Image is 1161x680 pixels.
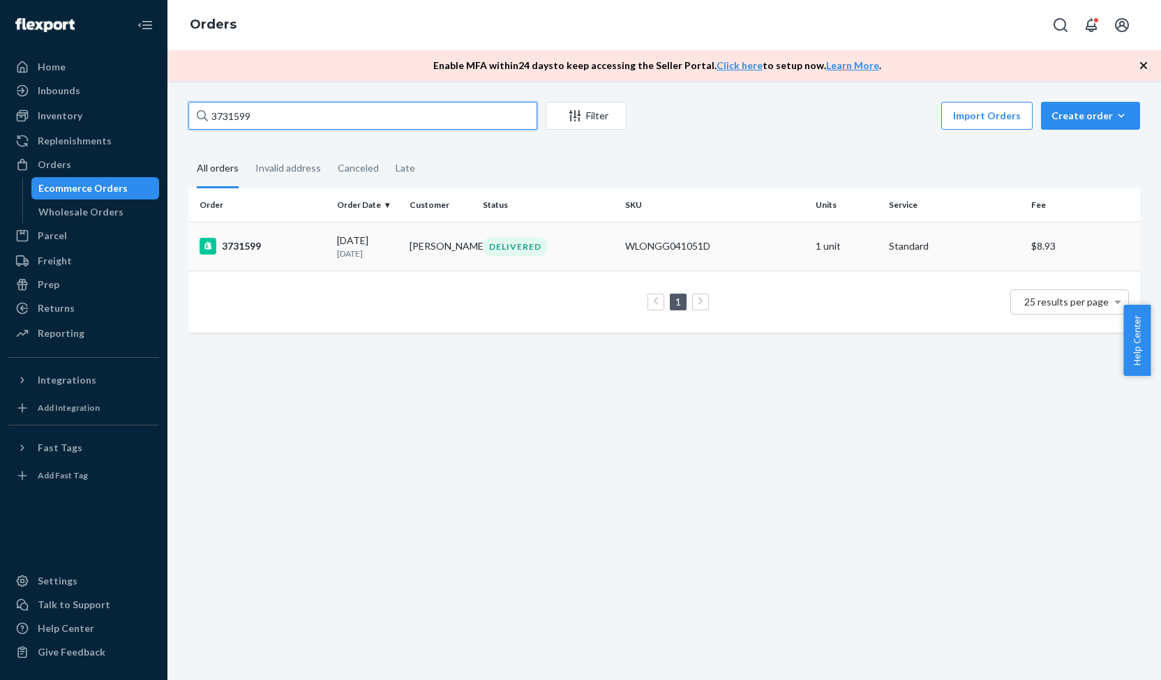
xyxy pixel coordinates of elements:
div: Invalid address [255,150,321,186]
th: Order [188,188,331,222]
div: Customer [410,199,472,211]
a: Returns [8,297,159,319]
td: 1 unit [810,222,883,271]
div: Give Feedback [38,645,105,659]
div: Add Integration [38,402,100,414]
div: All orders [197,150,239,188]
a: Reporting [8,322,159,345]
ol: breadcrumbs [179,5,248,45]
a: Inventory [8,105,159,127]
div: Talk to Support [38,598,110,612]
a: Freight [8,250,159,272]
th: Status [477,188,620,222]
button: Give Feedback [8,641,159,663]
a: Talk to Support [8,594,159,616]
div: Replenishments [38,134,112,148]
button: Open account menu [1108,11,1136,39]
button: Close Navigation [131,11,159,39]
div: Inbounds [38,84,80,98]
a: Inbounds [8,80,159,102]
a: Orders [8,153,159,176]
div: Canceled [338,150,379,186]
a: Help Center [8,617,159,640]
div: Settings [38,574,77,588]
th: Units [810,188,883,222]
a: Settings [8,570,159,592]
p: Standard [889,239,1021,253]
div: WLONGG041051D [625,239,804,253]
div: Add Fast Tag [38,469,88,481]
button: Import Orders [941,102,1033,130]
a: Add Integration [8,397,159,419]
div: Filter [546,109,626,123]
img: Flexport logo [15,18,75,32]
div: Prep [38,278,59,292]
div: Late [396,150,415,186]
td: [PERSON_NAME] [404,222,477,271]
button: Help Center [1123,305,1151,376]
div: Returns [38,301,75,315]
button: Integrations [8,369,159,391]
div: Ecommerce Orders [38,181,128,195]
p: [DATE] [337,248,399,259]
span: 25 results per page [1024,296,1109,308]
a: Orders [190,17,237,32]
input: Search orders [188,102,537,130]
th: SKU [620,188,810,222]
div: Inventory [38,109,82,123]
a: Learn More [826,59,879,71]
div: Integrations [38,373,96,387]
button: Filter [546,102,627,130]
div: Home [38,60,66,74]
td: $8.93 [1026,222,1140,271]
a: Home [8,56,159,78]
a: Prep [8,273,159,296]
div: Fast Tags [38,441,82,455]
button: Open Search Box [1047,11,1074,39]
a: Add Fast Tag [8,464,159,487]
a: Ecommerce Orders [31,177,160,199]
a: Click here [717,59,763,71]
div: Create order [1051,109,1130,123]
th: Fee [1026,188,1140,222]
div: Wholesale Orders [38,205,123,219]
th: Service [883,188,1026,222]
a: Page 1 is your current page [673,296,684,308]
a: Replenishments [8,130,159,152]
a: Parcel [8,225,159,247]
div: 3731599 [200,238,326,255]
a: Wholesale Orders [31,201,160,223]
div: Help Center [38,621,94,635]
p: Enable MFA within 24 days to keep accessing the Seller Portal. to setup now. . [433,59,881,73]
div: Parcel [38,229,67,243]
div: DELIVERED [483,237,548,256]
div: Orders [38,158,71,172]
button: Open notifications [1077,11,1105,39]
div: Freight [38,254,72,268]
div: Reporting [38,326,84,340]
div: [DATE] [337,234,399,259]
th: Order Date [331,188,405,222]
button: Create order [1041,102,1140,130]
button: Fast Tags [8,437,159,459]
